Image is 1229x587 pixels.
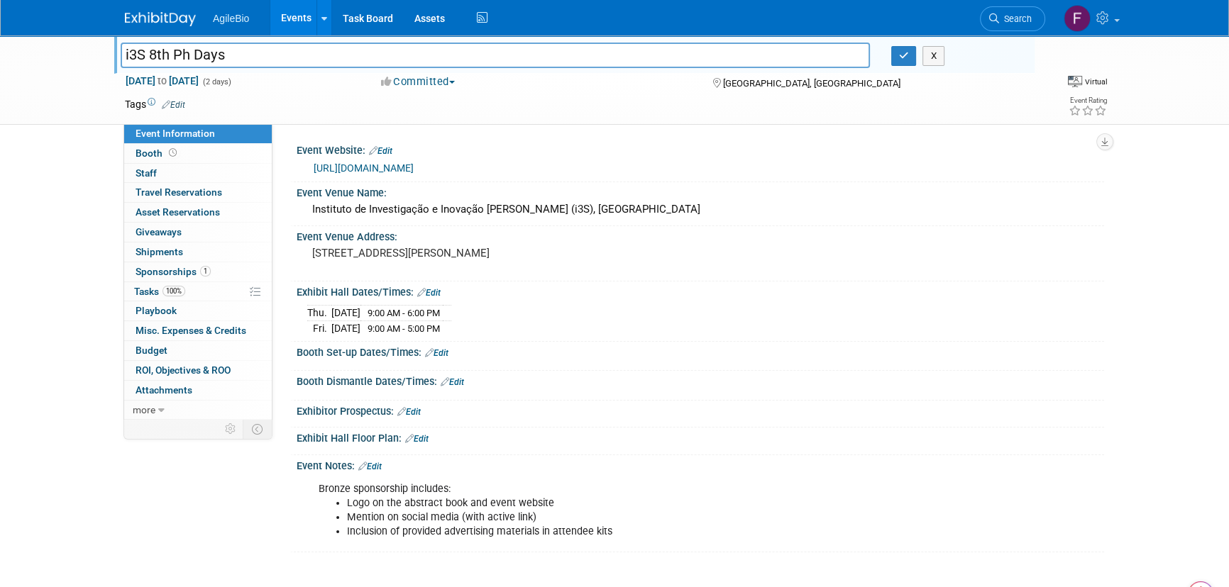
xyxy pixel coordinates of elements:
[417,288,441,298] a: Edit
[312,247,617,259] pre: [STREET_ADDRESS][PERSON_NAME]
[331,306,360,321] td: [DATE]
[136,345,167,356] span: Budget
[136,167,157,179] span: Staff
[155,75,169,86] span: to
[136,128,215,139] span: Event Information
[297,371,1104,389] div: Booth Dismantle Dates/Times:
[999,13,1032,24] span: Search
[297,281,1104,300] div: Exhibit Hall Dates/Times:
[136,364,231,376] span: ROI, Objectives & ROO
[1068,74,1108,88] div: Event Format
[722,78,900,89] span: [GEOGRAPHIC_DATA], [GEOGRAPHIC_DATA]
[297,401,1104,419] div: Exhibitor Prospectus:
[347,496,939,510] li: Logo on the abstract book and event website
[124,242,272,262] a: Shipments
[136,147,180,159] span: Booth
[297,226,1104,244] div: Event Venue Address:
[314,162,414,174] a: [URL][DOMAIN_NAME]
[136,266,211,277] span: Sponsorships
[136,246,183,257] span: Shipments
[124,203,272,222] a: Asset Reservations
[124,223,272,242] a: Giveaways
[124,164,272,183] a: Staff
[397,407,421,417] a: Edit
[297,182,1104,200] div: Event Venue Name:
[136,206,220,218] span: Asset Reservations
[368,308,440,318] span: 9:00 AM - 6:00 PM
[369,146,392,156] a: Edit
[124,262,272,281] a: Sponsorships1
[125,12,196,26] img: ExhibitDay
[124,321,272,340] a: Misc. Expenses & Credits
[297,342,1104,360] div: Booth Set-up Dates/Times:
[124,144,272,163] a: Booth
[202,77,231,86] span: (2 days)
[980,6,1045,31] a: Search
[219,420,243,438] td: Personalize Event Tab Strip
[376,74,461,89] button: Committed
[124,183,272,202] a: Travel Reservations
[1069,97,1107,104] div: Event Rating
[331,321,360,336] td: [DATE]
[347,510,939,525] li: Mention on social media (with active link)
[368,323,440,334] span: 9:00 AM - 5:00 PM
[297,427,1104,446] div: Exhibit Hall Floor Plan:
[922,46,944,66] button: X
[307,321,331,336] td: Fri.
[166,147,180,158] span: Booth not reserved yet
[297,140,1104,158] div: Event Website:
[136,186,222,198] span: Travel Reservations
[243,420,272,438] td: Toggle Event Tabs
[162,100,185,110] a: Edit
[441,377,464,387] a: Edit
[136,325,246,336] span: Misc. Expenses & Credits
[307,306,331,321] td: Thu.
[1084,77,1108,87] div: Virtual
[136,384,192,396] span: Attachments
[309,475,948,546] div: Bronze sponsorship includes:
[124,341,272,360] a: Budget
[136,305,177,316] span: Playbook
[124,301,272,320] a: Playbook
[297,455,1104,474] div: Event Notes:
[307,199,1093,220] div: Instituto de Investigação e Inovação [PERSON_NAME] (i3S), [GEOGRAPHIC_DATA]
[358,462,382,471] a: Edit
[405,434,429,444] a: Edit
[125,74,199,87] span: [DATE] [DATE]
[124,361,272,380] a: ROI, Objectives & ROO
[213,13,249,24] span: AgileBio
[961,74,1108,95] div: Event Format
[136,226,182,237] span: Giveaways
[200,266,211,276] span: 1
[425,348,448,358] a: Edit
[1068,76,1082,87] img: Format-Virtual.png
[134,286,185,297] span: Tasks
[162,286,185,296] span: 100%
[124,381,272,400] a: Attachments
[1064,5,1091,32] img: Fouad Batel
[125,97,185,111] td: Tags
[133,404,155,415] span: more
[124,124,272,143] a: Event Information
[124,282,272,301] a: Tasks100%
[124,401,272,420] a: more
[347,525,939,539] li: Inclusion of provided advertising materials in attendee kits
